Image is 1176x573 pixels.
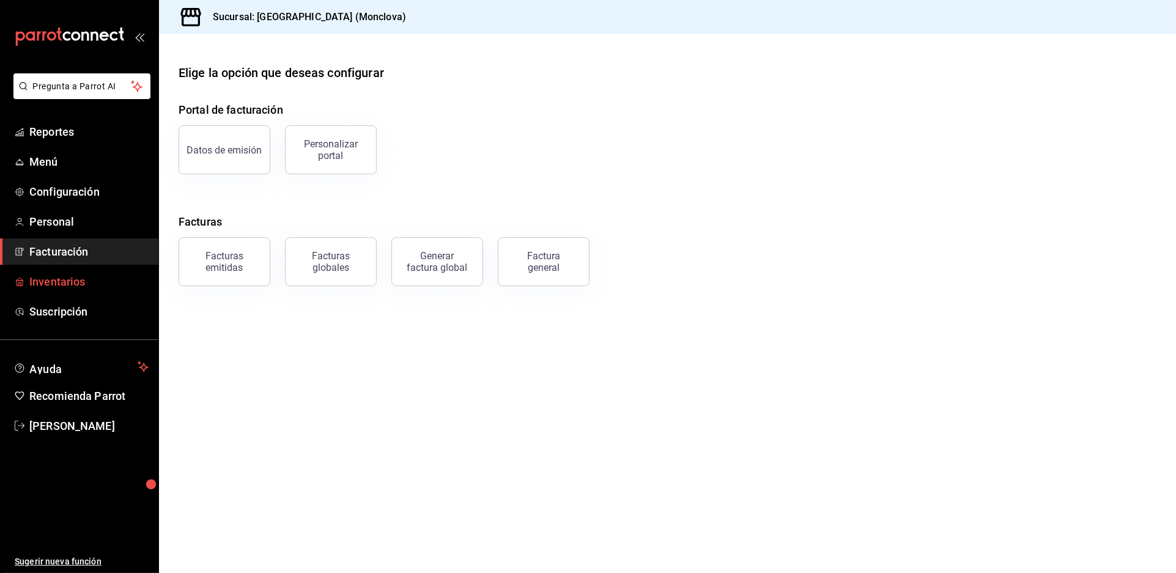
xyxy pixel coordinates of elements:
div: Factura general [513,250,574,273]
span: Configuración [29,183,149,200]
button: Factura general [498,237,590,286]
button: Personalizar portal [285,125,377,174]
button: Datos de emisión [179,125,270,174]
button: Pregunta a Parrot AI [13,73,150,99]
h3: Sucursal: [GEOGRAPHIC_DATA] (Monclova) [203,10,406,24]
span: [PERSON_NAME] [29,418,149,434]
h4: Portal de facturación [179,102,1156,118]
span: Personal [29,213,149,230]
span: Pregunta a Parrot AI [33,80,131,93]
span: Sugerir nueva función [15,555,149,568]
div: Elige la opción que deseas configurar [179,64,384,82]
div: Facturas globales [293,250,369,273]
div: Generar factura global [407,250,468,273]
a: Pregunta a Parrot AI [9,89,150,102]
button: Generar factura global [391,237,483,286]
span: Menú [29,153,149,170]
h4: Facturas [179,213,1156,230]
div: Facturas emitidas [187,250,262,273]
span: Reportes [29,124,149,140]
button: open_drawer_menu [135,32,144,42]
button: Facturas emitidas [179,237,270,286]
div: Datos de emisión [187,144,262,156]
span: Suscripción [29,303,149,320]
span: Recomienda Parrot [29,388,149,404]
div: Personalizar portal [293,138,369,161]
span: Ayuda [29,360,133,374]
span: Facturación [29,243,149,260]
span: Inventarios [29,273,149,290]
button: Facturas globales [285,237,377,286]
